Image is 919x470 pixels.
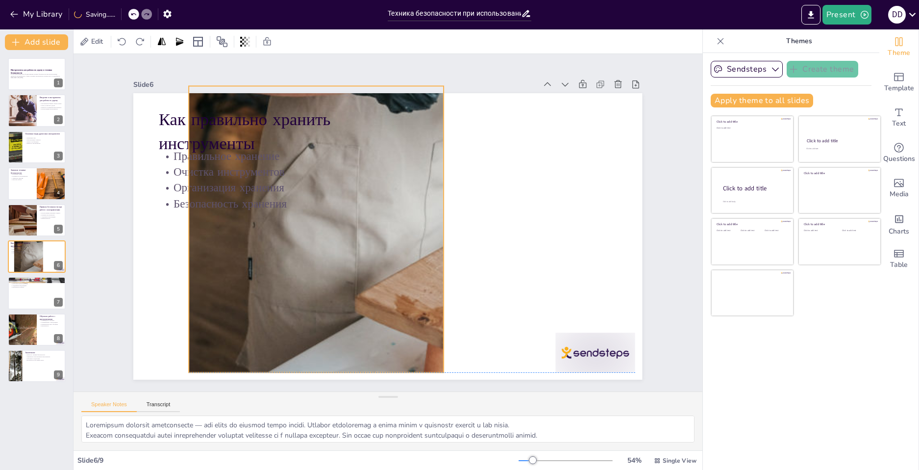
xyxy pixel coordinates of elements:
[892,118,906,129] span: Text
[11,252,34,254] p: Безопасность хранения
[40,103,63,104] p: Инструменты бывают разных типов
[25,360,63,362] p: Безопасность на первом месте
[879,206,919,241] div: Add charts and graphs
[81,416,695,443] textarea: Loremipsum dolorsit ametconsecte — adi elits do eiusmod tempo incidi. Utlabor etdoloremag a enima...
[11,169,34,174] p: Значение техники безопасности
[25,132,63,135] p: Основные виды древесных инструментов
[54,334,63,343] div: 8
[54,261,63,270] div: 6
[11,174,34,176] p: Избежание травм
[190,34,206,50] div: Layout
[723,200,785,203] div: Click to add body
[40,212,63,214] p: Использование защитных средств
[40,216,63,218] p: Следование инструкциям
[8,204,66,236] div: 5
[40,96,63,102] p: Введение в инструменты для работы по дереву
[11,242,34,247] p: Как правильно хранить инструменты
[879,65,919,100] div: Add ready made slides
[25,351,63,354] p: Заключение
[804,230,835,232] div: Click to add text
[40,315,63,320] p: Обучение работе с инструментами
[54,115,63,124] div: 2
[884,83,914,94] span: Template
[622,456,646,465] div: 54 %
[888,5,906,25] button: d d
[8,350,66,382] div: 9
[40,108,63,110] p: Использование инструментов
[723,184,786,192] div: Click to add title
[54,370,63,379] div: 9
[388,6,521,21] input: Insert title
[883,154,915,164] span: Questions
[11,77,63,79] p: Generated with [URL]
[8,167,66,200] div: 4
[40,319,63,321] p: Прохождение обучения
[879,135,919,171] div: Get real-time input from your audience
[54,152,63,160] div: 3
[879,241,919,277] div: Add a table
[25,137,63,139] p: Назначение пил
[807,138,872,144] div: Click to add title
[11,74,63,77] p: В этой презентации мы обсудим важные аспекты безопасности при использовании древесных инструменто...
[787,61,858,78] button: Create theme
[11,176,34,178] p: Исправность инструментов
[25,356,63,358] p: Правильное использование инструментов
[54,298,63,307] div: 7
[25,358,63,360] p: Обучение и подготовка
[890,260,908,270] span: Table
[40,321,63,323] p: Ознакомление с инструкцией
[11,283,63,285] p: Избегание влажной [DATE]
[7,6,67,22] button: My Library
[8,94,66,127] div: 2
[804,171,874,175] div: Click to add title
[5,34,68,50] button: Add slide
[8,240,66,273] div: 6
[804,222,874,226] div: Click to add title
[40,217,63,219] p: Внимательность
[711,94,813,107] button: Apply theme to all slides
[717,120,787,124] div: Click to add title
[741,230,763,232] div: Click to add text
[711,61,783,78] button: Sendsteps
[74,10,115,19] div: Saving......
[40,206,63,211] p: Правила безопасности при работе с инструментами
[25,141,63,143] p: Дрели и их функции
[822,5,871,25] button: Present
[40,104,63,106] p: Пилы, стамески и дрели
[889,226,909,237] span: Charts
[137,401,180,412] button: Transcript
[888,6,906,24] div: d d
[40,214,63,216] p: Проверка инструментов
[890,189,909,200] span: Media
[81,401,137,412] button: Speaker Notes
[11,279,63,282] p: Использование электроинструментов
[11,248,34,250] p: Очистка инструментов
[11,287,63,288] p: Безопасность работы
[8,313,66,346] div: 8
[216,36,228,48] span: Position
[40,323,63,325] p: Практическая часть обучения
[765,230,787,232] div: Click to add text
[11,250,34,252] p: Организация хранения
[728,29,869,53] p: Themes
[801,5,820,25] button: Export to PowerPoint
[11,247,34,249] p: Правильное хранение
[40,325,63,327] p: Безопасность
[54,78,63,87] div: 1
[806,148,871,150] div: Click to add text
[40,106,63,108] p: Важность понимания инструментов
[8,58,66,90] div: 1
[11,285,63,287] p: Следование инструкциям
[663,457,696,465] span: Single View
[717,222,787,226] div: Click to add title
[717,127,787,130] div: Click to add text
[77,456,519,465] div: Slide 6 / 9
[879,100,919,135] div: Add text boxes
[879,171,919,206] div: Add images, graphics, shapes or video
[11,177,34,179] p: Защитные средства
[8,131,66,163] div: 3
[25,139,63,141] p: Использование стамесок
[89,37,105,46] span: Edit
[11,179,34,181] p: Качество работы
[11,281,63,283] p: Внимание к проводам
